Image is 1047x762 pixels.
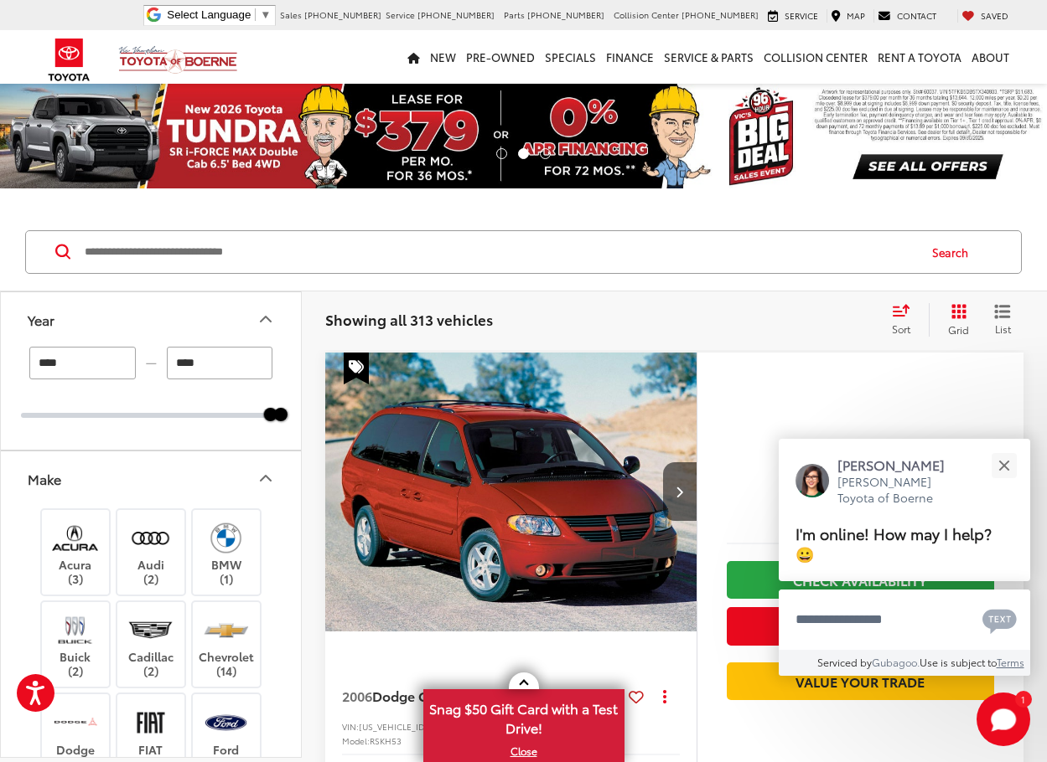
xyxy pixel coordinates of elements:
[117,518,185,586] label: Audi (2)
[682,8,759,21] span: [PHONE_NUMBER]
[127,610,174,650] img: Vic Vaughan Toyota of Boerne in Boerne, TX)
[892,322,910,336] span: Sort
[325,309,493,329] span: Showing all 313 vehicles
[324,353,698,631] div: 2006 Dodge Grand Caravan SXT 0
[1,292,303,347] button: YearYear
[727,497,994,513] span: [DATE] Price:
[255,8,256,21] span: ​
[28,311,54,327] div: Year
[52,518,98,558] img: Vic Vaughan Toyota of Boerne in Boerne, TX)
[256,309,276,329] div: Year
[504,8,525,21] span: Parts
[884,303,929,337] button: Select sort value
[280,8,302,21] span: Sales
[929,303,982,337] button: Grid View
[727,662,994,700] a: Value Your Trade
[982,607,1017,634] svg: Text
[994,322,1011,336] span: List
[203,610,249,650] img: Vic Vaughan Toyota of Boerne in Boerne, TX)
[873,30,967,84] a: Rent a Toyota
[425,691,623,742] span: Snag $50 Gift Card with a Test Drive!
[650,682,680,711] button: Actions
[1,451,303,506] button: MakeMake
[52,703,98,742] img: Vic Vaughan Toyota of Boerne in Boerne, TX)
[342,734,370,747] span: Model:
[982,303,1024,337] button: List View
[977,692,1030,746] svg: Start Chat
[372,686,514,705] span: Dodge Grand Caravan
[916,231,993,273] button: Search
[897,9,936,22] span: Contact
[203,703,249,742] img: Vic Vaughan Toyota of Boerne in Boerne, TX)
[260,8,271,21] span: ▼
[981,9,1008,22] span: Saved
[167,8,251,21] span: Select Language
[827,9,869,23] a: Map
[28,471,61,487] div: Make
[659,30,759,84] a: Service & Parts: Opens in a new tab
[324,353,698,632] img: 2006 Dodge Grand Caravan SXT
[324,353,698,631] a: 2006 Dodge Grand Caravan SXT2006 Dodge Grand Caravan SXT2006 Dodge Grand Caravan SXT2006 Dodge Gr...
[117,610,185,678] label: Cadillac (2)
[370,734,402,747] span: RSKH53
[977,692,1030,746] button: Toggle Chat Window
[527,8,604,21] span: [PHONE_NUMBER]
[986,447,1022,483] button: Close
[817,655,872,669] span: Serviced by
[796,522,992,564] span: I'm online! How may I help? 😀
[402,30,425,84] a: Home
[342,687,622,705] a: 2006Dodge Grand CaravanSXT
[663,462,697,521] button: Next image
[601,30,659,84] a: Finance
[342,720,359,733] span: VIN:
[837,474,961,507] p: [PERSON_NAME] Toyota of Boerne
[785,9,818,22] span: Service
[977,600,1022,638] button: Chat with SMS
[957,9,1013,23] a: My Saved Vehicles
[42,518,110,586] label: Acura (3)
[920,655,997,669] span: Use is subject to
[997,655,1024,669] a: Terms
[127,518,174,558] img: Vic Vaughan Toyota of Boerne in Boerne, TX)
[344,353,369,384] span: Special
[425,30,461,84] a: New
[38,33,101,87] img: Toyota
[386,8,415,21] span: Service
[127,703,174,742] img: Vic Vaughan Toyota of Boerne in Boerne, TX)
[540,30,601,84] a: Specials
[83,232,916,272] input: Search by Make, Model, or Keyword
[948,322,969,337] span: Grid
[167,8,271,21] a: Select Language​
[256,468,276,488] div: Make
[461,30,540,84] a: Pre-Owned
[967,30,1014,84] a: About
[359,720,525,733] span: [US_VEHICLE_IDENTIFICATION_NUMBER]
[342,686,372,705] span: 2006
[727,607,994,645] button: Get Price Now
[42,610,110,678] label: Buick (2)
[52,610,98,650] img: Vic Vaughan Toyota of Boerne in Boerne, TX)
[304,8,381,21] span: [PHONE_NUMBER]
[847,9,865,22] span: Map
[837,456,961,474] p: [PERSON_NAME]
[141,356,162,370] span: —
[417,8,495,21] span: [PHONE_NUMBER]
[118,45,238,75] img: Vic Vaughan Toyota of Boerne
[727,446,994,488] span: $1,700
[167,347,273,379] input: maximum
[727,561,994,599] a: Check Availability
[29,347,136,379] input: minimum
[873,9,941,23] a: Contact
[1021,695,1025,703] span: 1
[759,30,873,84] a: Collision Center
[779,439,1030,676] div: Close[PERSON_NAME][PERSON_NAME] Toyota of BoerneI'm online! How may I help? 😀Type your messageCha...
[779,590,1030,650] textarea: Type your message
[203,518,249,558] img: Vic Vaughan Toyota of Boerne in Boerne, TX)
[193,610,261,678] label: Chevrolet (14)
[193,518,261,586] label: BMW (1)
[872,655,920,669] a: Gubagoo.
[614,8,679,21] span: Collision Center
[764,9,822,23] a: Service
[663,689,666,703] span: dropdown dots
